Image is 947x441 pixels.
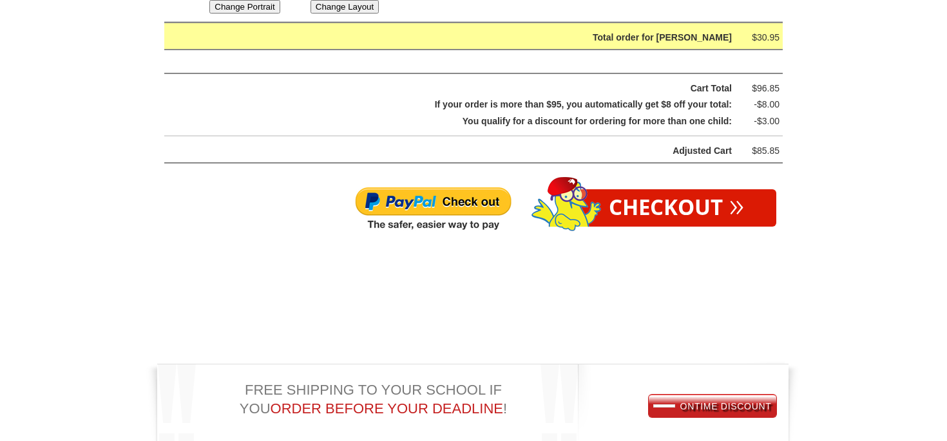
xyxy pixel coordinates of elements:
div: If your order is more than $95, you automatically get $8 off your total: [197,97,732,113]
div: Total order for [PERSON_NAME] [197,30,732,46]
a: ONTIME DISCOUNT [649,395,776,417]
div: $30.95 [741,30,780,46]
span: ONTIME DISCOUNT [653,401,772,411]
div: -$8.00 [741,97,780,113]
div: FREE SHIPPING TO YOUR SCHOOL IF YOU ! [145,371,537,420]
span: » [729,197,744,211]
a: Checkout» [577,189,776,227]
div: $96.85 [741,80,780,97]
span: ORDER BEFORE YOUR DEADLINE [271,400,503,417]
div: Adjusted Cart [197,143,732,159]
div: Cart Total [197,80,732,97]
img: Paypal [354,186,512,232]
div: $85.85 [741,143,780,159]
div: You qualify for a discount for ordering for more than one child: [197,113,732,129]
div: -$3.00 [741,113,780,129]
